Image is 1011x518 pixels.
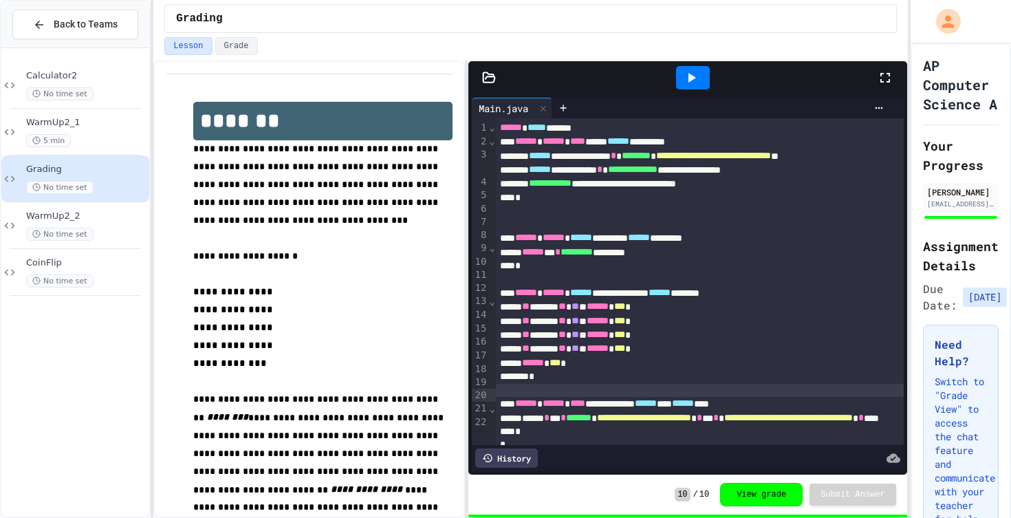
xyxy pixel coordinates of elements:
span: No time set [26,228,94,241]
div: 1 [472,121,489,135]
div: History [475,449,538,468]
button: Grade [215,37,258,55]
span: CoinFlip [26,257,146,269]
span: No time set [26,87,94,100]
div: 4 [472,175,489,189]
div: [EMAIL_ADDRESS][DOMAIN_NAME] [927,199,994,209]
div: 6 [472,202,489,215]
div: 22 [472,416,489,442]
button: View grade [720,483,803,506]
span: Back to Teams [54,17,118,32]
h1: AP Computer Science A [923,56,999,114]
div: 3 [472,148,489,175]
div: 20 [472,389,489,402]
div: 12 [472,281,489,294]
div: 17 [472,349,489,363]
span: Grading [26,164,146,175]
h2: Assignment Details [923,237,999,275]
span: Fold line [488,122,495,133]
span: 10 [699,489,709,500]
div: 13 [472,294,489,308]
h3: Need Help? [935,336,987,369]
span: No time set [26,181,94,194]
div: Main.java [472,101,535,116]
iframe: chat widget [897,403,997,462]
div: 18 [472,363,489,376]
div: [PERSON_NAME] [927,186,994,198]
div: 21 [472,402,489,416]
div: 10 [472,255,489,269]
span: / [693,489,698,500]
button: Submit Answer [809,484,896,506]
div: 14 [472,308,489,322]
div: 7 [472,215,489,228]
span: 10 [675,488,690,501]
span: Grading [176,10,222,27]
div: 11 [472,268,489,281]
iframe: chat widget [953,463,997,504]
div: Main.java [472,98,552,118]
div: 16 [472,335,489,349]
button: Back to Teams [12,10,138,39]
span: Fold line [488,136,495,147]
button: Lesson [164,37,212,55]
span: Submit Answer [820,489,885,500]
span: No time set [26,274,94,288]
span: WarmUp2_1 [26,117,146,129]
span: Calculator2 [26,70,146,82]
span: [DATE] [963,288,1007,307]
h2: Your Progress [923,136,999,175]
div: 8 [472,228,489,241]
span: Fold line [488,403,495,414]
div: 2 [472,135,489,149]
div: 19 [472,376,489,389]
div: 9 [472,241,489,255]
span: WarmUp2_2 [26,211,146,222]
div: 15 [472,322,489,336]
div: 5 [472,188,489,202]
span: Due Date: [923,281,957,314]
span: 5 min [26,134,71,147]
span: Fold line [488,242,495,253]
div: My Account [922,6,964,37]
span: Fold line [488,296,495,307]
div: 23 [472,442,489,455]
